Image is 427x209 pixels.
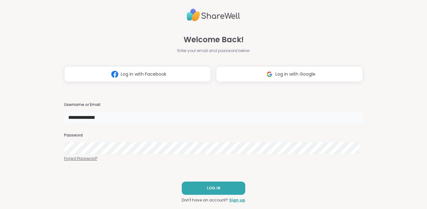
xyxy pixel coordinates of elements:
span: Welcome Back! [184,34,244,45]
span: LOG IN [207,185,220,191]
a: Forgot Password? [64,156,363,161]
span: Log in with Google [275,71,315,78]
img: ShareWell Logo [187,6,240,24]
img: ShareWell Logomark [109,68,121,80]
button: LOG IN [182,182,245,195]
h3: Password [64,133,363,138]
span: Don't have an account? [182,197,228,203]
button: Log in with Google [216,66,363,82]
span: Log in with Facebook [121,71,166,78]
button: Log in with Facebook [64,66,211,82]
h3: Username or Email [64,102,363,107]
img: ShareWell Logomark [263,68,275,80]
a: Sign up [229,197,245,203]
span: Enter your email and password below [177,48,250,54]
